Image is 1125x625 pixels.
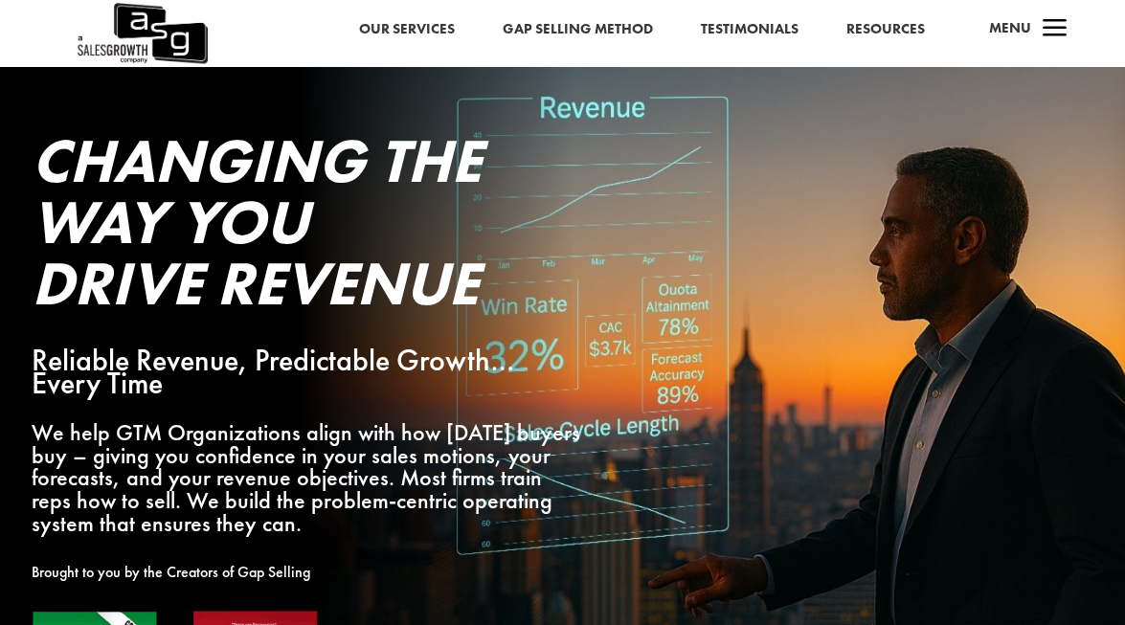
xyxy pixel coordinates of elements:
span: a [1036,11,1074,49]
p: We help GTM Organizations align with how [DATE] buyers buy – giving you confidence in your sales ... [32,421,581,535]
p: Brought to you by the Creators of Gap Selling [32,561,581,584]
a: Gap Selling Method [503,17,653,42]
a: Testimonials [701,17,799,42]
a: Our Services [359,17,455,42]
p: Reliable Revenue, Predictable Growth…Every Time [32,349,581,395]
a: Resources [846,17,925,42]
span: Menu [989,18,1031,37]
h2: Changing the Way You Drive Revenue [32,130,581,324]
